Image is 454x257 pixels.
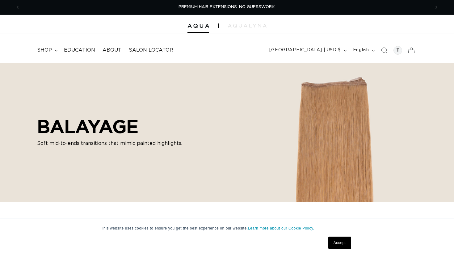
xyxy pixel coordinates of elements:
a: Education [60,43,99,57]
a: Salon Locator [125,43,177,57]
button: Next announcement [430,2,443,13]
button: Previous announcement [11,2,24,13]
h2: BALAYAGE [37,116,182,137]
summary: shop [33,43,60,57]
a: Accept [328,237,351,249]
summary: Search [377,44,391,57]
button: [GEOGRAPHIC_DATA] | USD $ [266,44,349,56]
span: shop [37,47,52,53]
p: Soft mid-to-ends transitions that mimic painted highlights. [37,140,182,147]
span: English [353,47,369,53]
span: PREMIUM HAIR EXTENSIONS. NO GUESSWORK. [179,5,275,9]
p: This website uses cookies to ensure you get the best experience on our website. [101,225,353,231]
a: Learn more about our Cookie Policy. [248,226,314,230]
img: aqualyna.com [228,24,267,27]
a: About [99,43,125,57]
img: Aqua Hair Extensions [187,24,209,28]
span: Salon Locator [129,47,173,53]
button: English [349,44,377,56]
span: About [103,47,121,53]
span: Education [64,47,95,53]
span: [GEOGRAPHIC_DATA] | USD $ [269,47,341,53]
